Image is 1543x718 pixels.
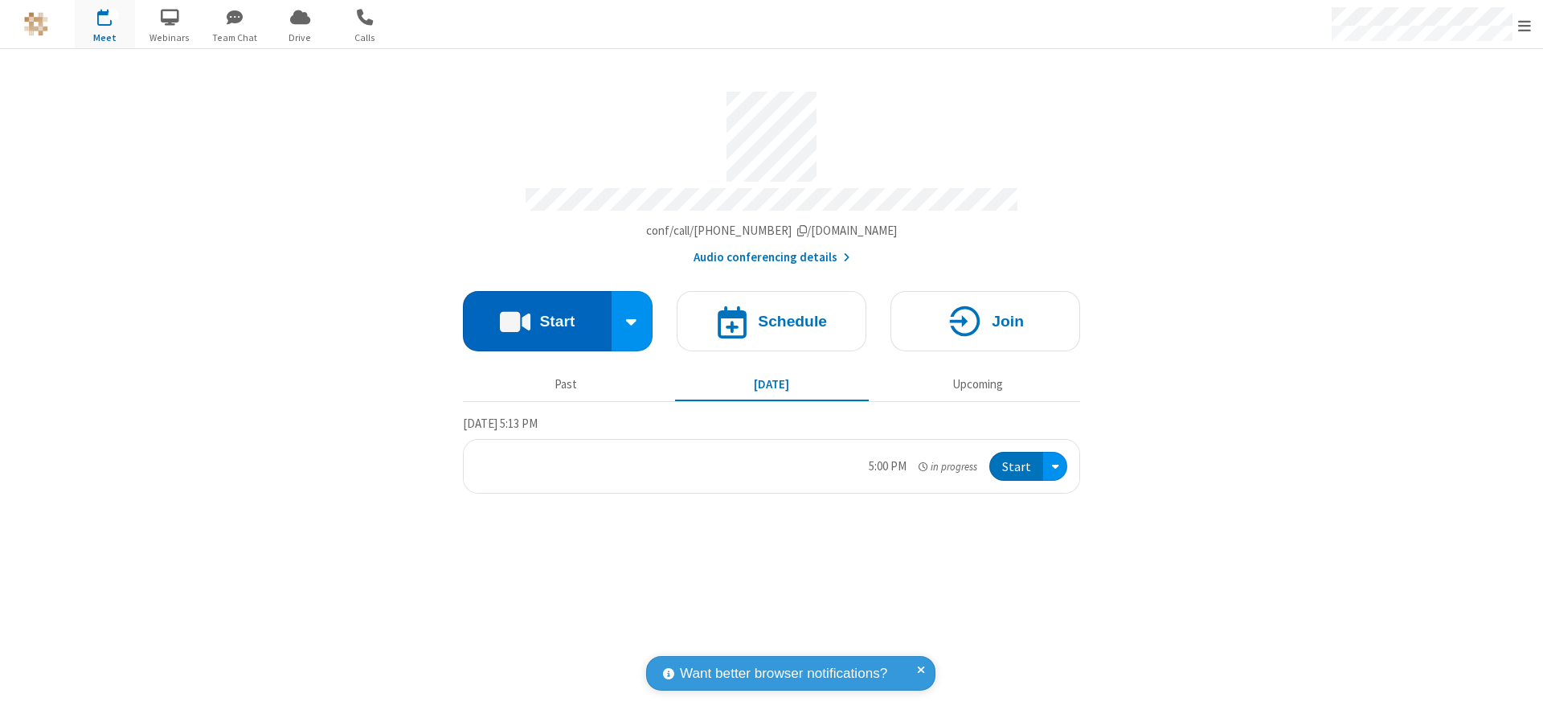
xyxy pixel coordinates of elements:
[463,414,1080,494] section: Today's Meetings
[680,663,887,684] span: Want better browser notifications?
[675,369,869,400] button: [DATE]
[919,459,977,474] em: in progress
[758,314,827,329] h4: Schedule
[469,369,663,400] button: Past
[205,31,265,45] span: Team Chat
[108,9,119,21] div: 1
[335,31,395,45] span: Calls
[869,457,907,476] div: 5:00 PM
[890,291,1080,351] button: Join
[646,223,898,238] span: Copy my meeting room link
[989,452,1043,482] button: Start
[612,291,653,351] div: Start conference options
[539,314,575,329] h4: Start
[270,31,330,45] span: Drive
[463,416,538,431] span: [DATE] 5:13 PM
[1043,452,1067,482] div: Open menu
[140,31,200,45] span: Webinars
[677,291,866,351] button: Schedule
[646,222,898,240] button: Copy my meeting room linkCopy my meeting room link
[24,12,48,36] img: QA Selenium DO NOT DELETE OR CHANGE
[1503,676,1531,707] iframe: Chat
[463,291,612,351] button: Start
[694,248,850,267] button: Audio conferencing details
[75,31,135,45] span: Meet
[463,80,1080,267] section: Account details
[992,314,1024,329] h4: Join
[881,369,1074,400] button: Upcoming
